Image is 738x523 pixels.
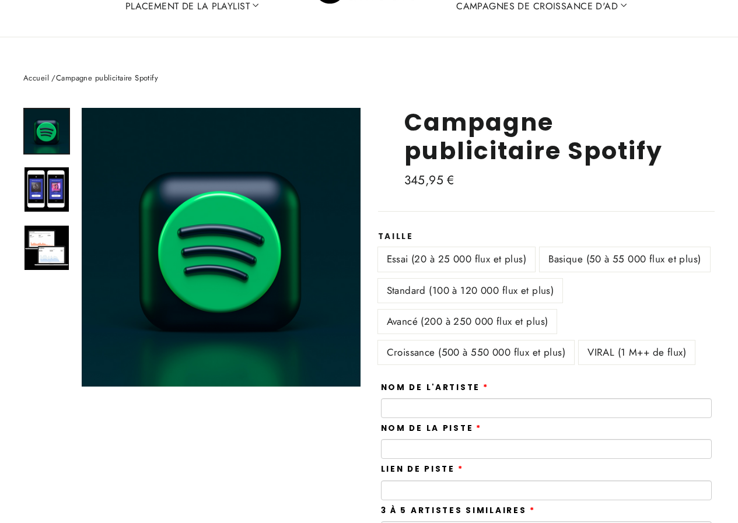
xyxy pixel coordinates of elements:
[548,252,701,266] font: Basique (50 à 55 000 flux et plus)
[23,72,49,83] a: Accueil
[387,314,548,328] font: Avancé (200 à 250 000 flux et plus)
[381,464,455,475] font: Lien de piste
[387,252,527,266] font: Essai (20 à 25 000 flux et plus)
[381,382,481,393] font: Nom de l'artiste
[587,345,686,359] font: VIRAL (1 M++ de flux)
[404,171,454,189] font: 345,95 €
[387,345,566,359] font: Croissance (500 à 550 000 flux et plus)
[23,72,715,85] nav: chapelure
[404,106,663,167] font: Campagne publicitaire Spotify
[378,231,414,242] font: Taille
[51,72,55,83] font: /
[25,167,69,212] img: Campagne publicitaire Spotify
[381,423,474,434] font: Nom de la piste
[387,283,554,297] font: Standard (100 à 120 000 flux et plus)
[381,505,527,516] font: 3 à 5 artistes similaires
[25,109,69,153] img: Campagne publicitaire Spotify
[56,72,158,83] font: Campagne publicitaire Spotify
[25,226,69,270] img: Campagne publicitaire Spotify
